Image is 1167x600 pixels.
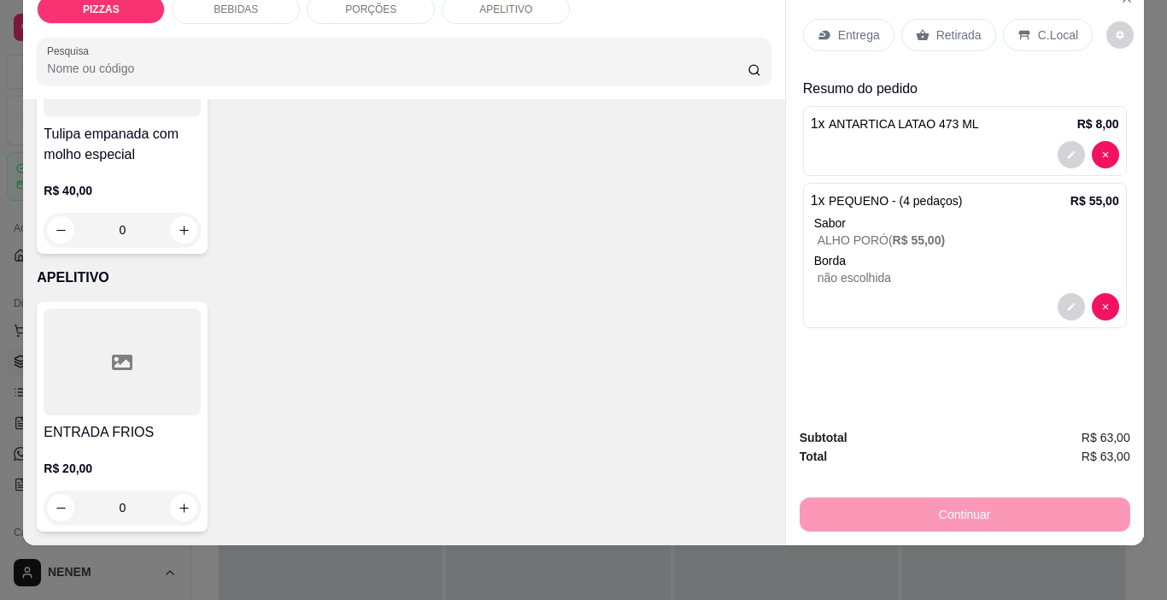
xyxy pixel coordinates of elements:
input: Pesquisa [47,60,748,77]
p: R$ 20,00 [44,460,201,477]
strong: Total [800,450,827,463]
button: decrease-product-quantity [1092,141,1119,168]
p: APELITIVO [479,3,532,16]
h4: ENTRADA FRIOS [44,422,201,443]
button: decrease-product-quantity [1058,293,1085,321]
h4: Tulipa empanada com molho especial [44,124,201,165]
p: APELITIVO [37,268,771,288]
div: Sabor [814,215,1119,232]
button: decrease-product-quantity [47,494,74,521]
button: decrease-product-quantity [47,216,74,244]
p: Resumo do pedido [803,79,1127,99]
button: decrease-product-quantity [1058,141,1085,168]
p: Entrega [838,26,880,44]
p: PIZZAS [83,3,120,16]
p: 1 x [811,191,963,211]
span: R$ 63,00 [1082,447,1130,466]
button: increase-product-quantity [170,494,197,521]
span: R$ 55,00 ) [893,233,946,247]
p: R$ 8,00 [1077,115,1119,132]
p: Borda [814,252,1119,269]
p: 1 x [811,114,979,134]
p: BEBIDAS [214,3,258,16]
p: R$ 55,00 [1070,192,1119,209]
strong: Subtotal [800,431,847,444]
p: PORÇÕES [345,3,396,16]
label: Pesquisa [47,44,95,58]
p: não escolhida [818,269,1119,286]
button: decrease-product-quantity [1106,21,1134,49]
button: decrease-product-quantity [1092,293,1119,321]
p: R$ 40,00 [44,182,201,199]
span: R$ 63,00 [1082,428,1130,447]
button: increase-product-quantity [170,216,197,244]
p: C.Local [1038,26,1078,44]
p: Retirada [936,26,982,44]
p: ALHO PORÓ ( [818,232,1119,249]
span: PEQUENO - (4 pedaços) [829,194,962,208]
span: ANTARTICA LATAO 473 ML [829,117,979,131]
